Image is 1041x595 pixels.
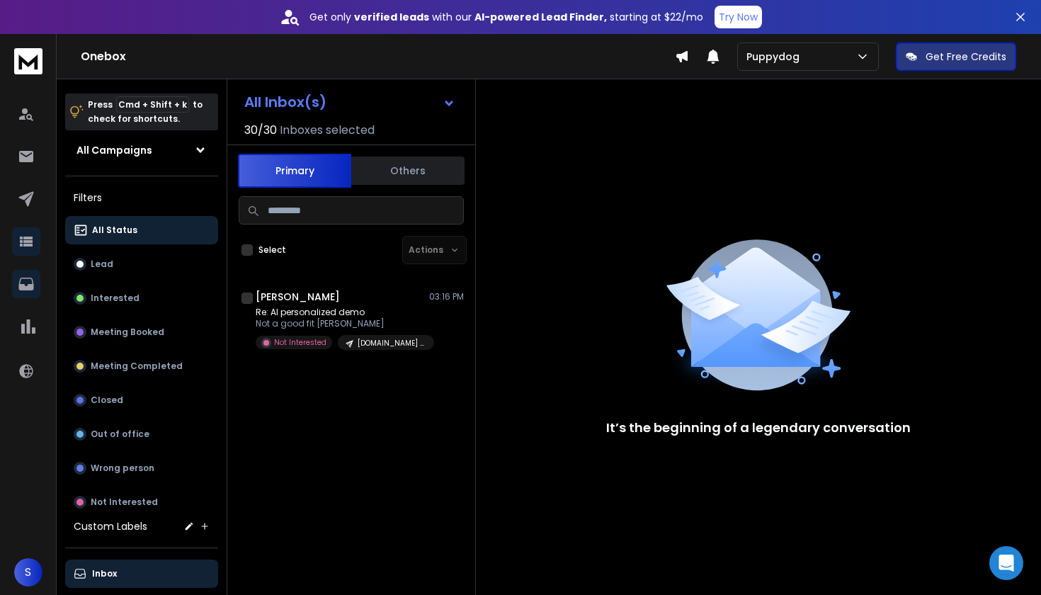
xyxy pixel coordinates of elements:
[256,307,426,318] p: Re: AI personalized demo
[896,42,1016,71] button: Get Free Credits
[65,386,218,414] button: Closed
[91,429,149,440] p: Out of office
[244,95,326,109] h1: All Inbox(s)
[14,558,42,586] button: S
[256,290,340,304] h1: [PERSON_NAME]
[76,143,152,157] h1: All Campaigns
[91,361,183,372] p: Meeting Completed
[116,96,189,113] span: Cmd + Shift + k
[256,318,426,329] p: Not a good fit [PERSON_NAME]
[280,122,375,139] h3: Inboxes selected
[91,259,113,270] p: Lead
[65,352,218,380] button: Meeting Completed
[354,10,429,24] strong: verified leads
[989,546,1023,580] div: Open Intercom Messenger
[233,88,467,116] button: All Inbox(s)
[715,6,762,28] button: Try Now
[309,10,703,24] p: Get only with our starting at $22/mo
[274,337,326,348] p: Not Interested
[74,519,147,533] h3: Custom Labels
[474,10,607,24] strong: AI-powered Lead Finder,
[244,122,277,139] span: 30 / 30
[65,420,218,448] button: Out of office
[746,50,805,64] p: Puppydog
[92,225,137,236] p: All Status
[91,463,154,474] p: Wrong person
[92,568,117,579] p: Inbox
[65,284,218,312] button: Interested
[926,50,1006,64] p: Get Free Credits
[258,244,286,256] label: Select
[65,318,218,346] button: Meeting Booked
[65,188,218,208] h3: Filters
[358,338,426,348] p: [DOMAIN_NAME] | SaaS Companies
[65,250,218,278] button: Lead
[65,454,218,482] button: Wrong person
[351,155,465,186] button: Others
[429,291,464,302] p: 03:16 PM
[14,48,42,74] img: logo
[65,488,218,516] button: Not Interested
[81,48,675,65] h1: Onebox
[91,497,158,508] p: Not Interested
[91,293,140,304] p: Interested
[65,216,218,244] button: All Status
[91,395,123,406] p: Closed
[719,10,758,24] p: Try Now
[88,98,203,126] p: Press to check for shortcuts.
[65,136,218,164] button: All Campaigns
[65,560,218,588] button: Inbox
[91,327,164,338] p: Meeting Booked
[238,154,351,188] button: Primary
[606,418,911,438] p: It’s the beginning of a legendary conversation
